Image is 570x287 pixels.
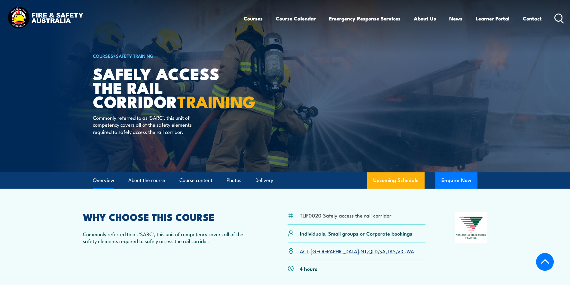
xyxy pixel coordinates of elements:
p: Individuals, Small groups or Corporate bookings [300,230,412,237]
p: Commonly referred to as 'SARC', this unit of competency covers all of the safety elements require... [83,230,258,245]
a: Upcoming Schedule [367,172,425,189]
a: VIC [397,247,405,255]
a: Emergency Response Services [329,11,401,26]
a: About Us [414,11,436,26]
p: 4 hours [300,265,317,272]
a: ACT [300,247,309,255]
a: Contact [523,11,542,26]
img: Nationally Recognised Training logo. [455,212,487,243]
h2: WHY CHOOSE THIS COURSE [83,212,258,221]
a: [GEOGRAPHIC_DATA] [311,247,359,255]
h1: Safely Access the Rail Corridor [93,66,241,108]
a: News [449,11,462,26]
a: Learner Portal [476,11,510,26]
a: Overview [93,172,114,188]
h6: > [93,52,241,59]
p: Commonly referred to as ‘SARC’, this unit of competency covers all of the safety elements require... [93,114,203,135]
a: Course content [179,172,212,188]
strong: TRAINING [177,88,255,113]
li: TLIF0020 Safely access the rail corridor [300,212,392,219]
a: QLD [368,247,378,255]
a: COURSES [93,52,113,59]
a: TAS [387,247,396,255]
a: WA [407,247,414,255]
a: Course Calendar [276,11,316,26]
p: , , , , , , , [300,248,414,255]
a: Courses [244,11,263,26]
a: Delivery [255,172,273,188]
a: Photos [227,172,241,188]
a: About the course [128,172,165,188]
a: SA [379,247,386,255]
a: NT [361,247,367,255]
button: Enquire Now [435,172,477,189]
a: Safety Training [116,52,154,59]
